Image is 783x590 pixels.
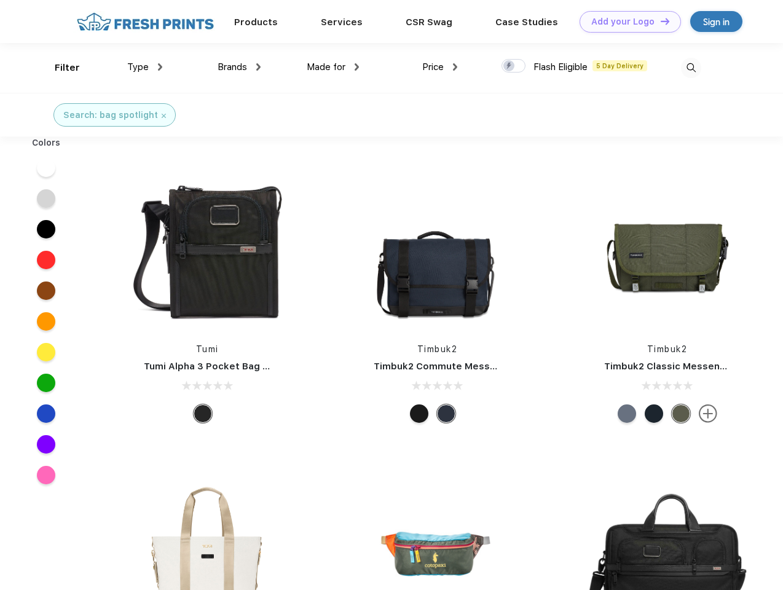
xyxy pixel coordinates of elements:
div: Black [194,404,212,423]
img: dropdown.png [355,63,359,71]
img: dropdown.png [453,63,457,71]
div: Search: bag spotlight [63,109,158,122]
a: Tumi [196,344,219,354]
div: Colors [23,136,70,149]
span: Type [127,61,149,73]
a: Timbuk2 [647,344,688,354]
span: Made for [307,61,345,73]
span: 5 Day Delivery [592,60,647,71]
a: Tumi Alpha 3 Pocket Bag Small [144,361,288,372]
div: Sign in [703,15,730,29]
img: DT [661,18,669,25]
span: Flash Eligible [533,61,588,73]
a: Timbuk2 Commute Messenger Bag [374,361,538,372]
img: dropdown.png [158,63,162,71]
img: fo%20logo%202.webp [73,11,218,33]
img: desktop_search.svg [681,58,701,78]
img: more.svg [699,404,717,423]
a: Timbuk2 Classic Messenger Bag [604,361,757,372]
img: func=resize&h=266 [355,167,519,331]
div: Eco Nautical [437,404,455,423]
div: Eco Black [410,404,428,423]
img: dropdown.png [256,63,261,71]
div: Eco Army [672,404,690,423]
div: Filter [55,61,80,75]
a: Products [234,17,278,28]
img: func=resize&h=266 [586,167,749,331]
div: Add your Logo [591,17,655,27]
span: Brands [218,61,247,73]
div: Eco Monsoon [645,404,663,423]
img: func=resize&h=266 [125,167,289,331]
a: Timbuk2 [417,344,458,354]
a: Sign in [690,11,742,32]
div: Eco Lightbeam [618,404,636,423]
img: filter_cancel.svg [162,114,166,118]
span: Price [422,61,444,73]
